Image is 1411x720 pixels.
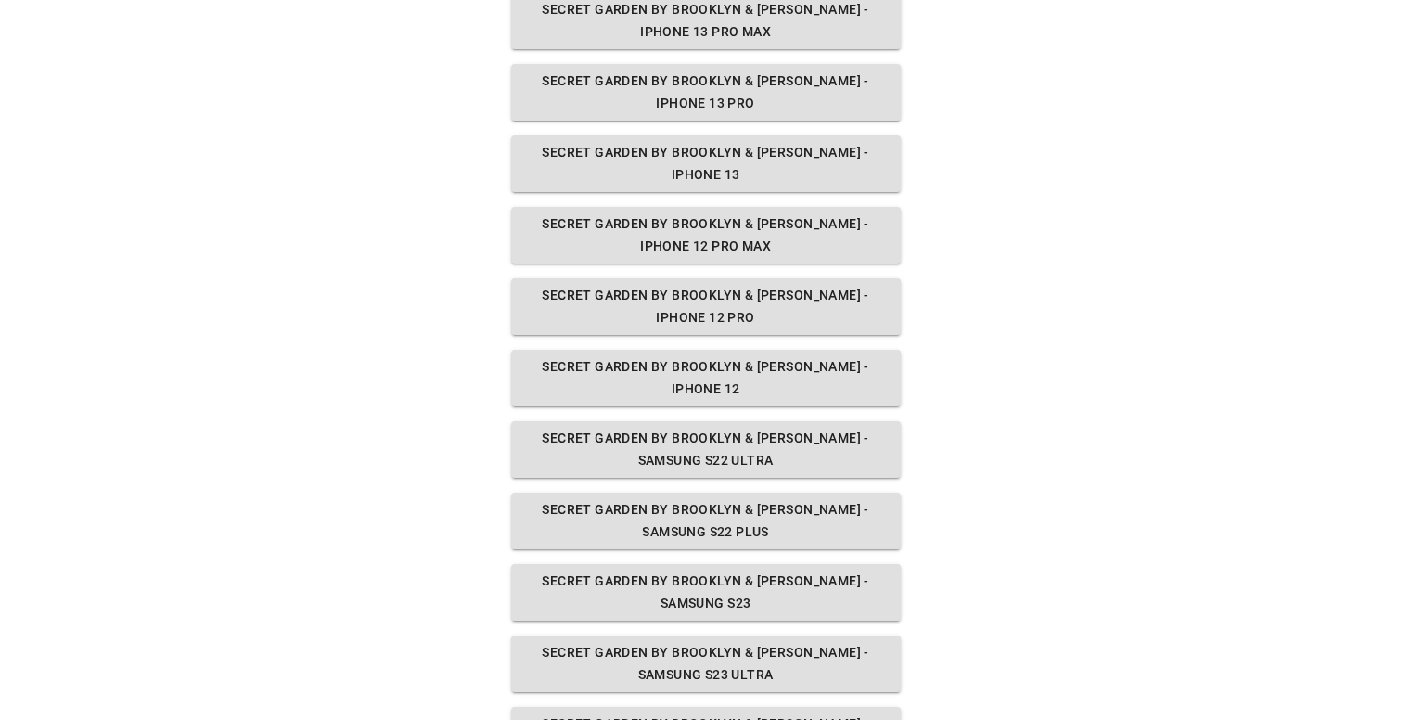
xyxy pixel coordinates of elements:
[511,278,901,335] button: Secret Garden by Brooklyn & [PERSON_NAME] - iPhone 12 Pro
[511,421,901,478] button: Secret Garden by Brooklyn & [PERSON_NAME] - Samsung S22 Ultra
[511,636,901,692] button: Secret Garden by Brooklyn & [PERSON_NAME] - Samsung S23 Ultra
[511,207,901,264] button: Secret Garden by Brooklyn & [PERSON_NAME] - iPhone 12 Pro Max
[511,564,901,621] button: Secret Garden by Brooklyn & [PERSON_NAME] - Samsung S23
[511,135,901,192] button: Secret Garden by Brooklyn & [PERSON_NAME] - iPhone 13
[511,64,901,121] button: Secret Garden by Brooklyn & [PERSON_NAME] - iPhone 13 Pro
[511,350,901,406] button: Secret Garden by Brooklyn & [PERSON_NAME] - iPhone 12
[511,493,901,549] button: Secret Garden by Brooklyn & [PERSON_NAME] - Samsung S22 Plus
